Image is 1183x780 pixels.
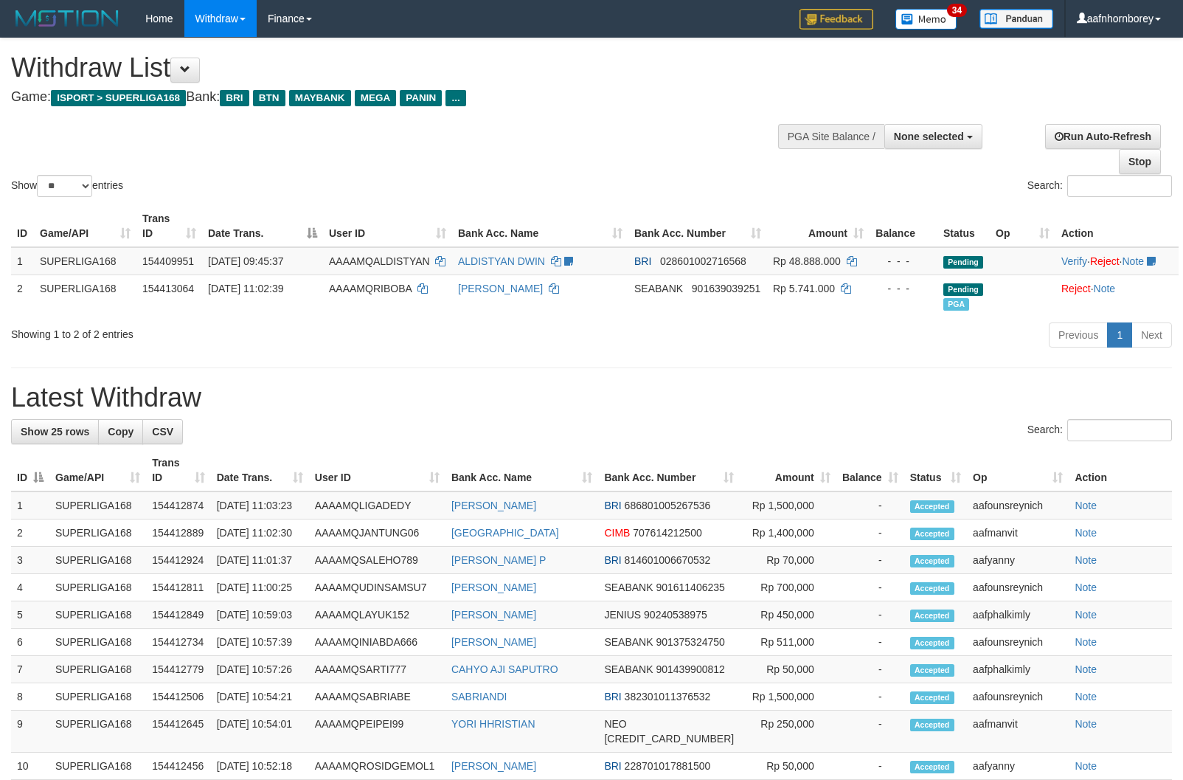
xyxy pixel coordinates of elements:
img: Button%20Memo.svg [895,9,957,30]
td: - [836,629,904,656]
span: Pending [943,283,983,296]
span: Copy 901439900812 to clipboard [656,663,724,675]
h1: Latest Withdraw [11,383,1172,413]
div: - - - [875,254,932,269]
td: 3 [11,547,49,574]
a: Note [1075,718,1097,730]
td: - [836,711,904,753]
span: CSV [152,426,173,438]
span: Copy 686801005267536 to clipboard [625,500,711,511]
td: aafounsreynich [967,629,1069,656]
th: Bank Acc. Name: activate to sort column ascending [445,449,598,491]
th: Op: activate to sort column ascending [990,205,1055,247]
div: - - - [875,281,932,296]
td: SUPERLIGA168 [49,629,146,656]
td: SUPERLIGA168 [49,491,146,520]
td: 154412779 [146,656,211,683]
span: SEABANK [604,663,653,675]
input: Search: [1067,175,1172,197]
a: CSV [142,419,183,444]
td: - [836,491,904,520]
span: Rp 5.741.000 [773,283,835,294]
a: SABRIANDI [451,691,507,703]
td: aafphalkimly [967,656,1069,683]
div: Showing 1 to 2 of 2 entries [11,321,482,342]
span: Copy 228701017881500 to clipboard [625,760,711,772]
td: aafmanvit [967,520,1069,547]
a: Note [1075,527,1097,539]
td: Rp 1,500,000 [740,683,836,711]
h4: Game: Bank: [11,90,774,105]
a: Copy [98,419,143,444]
td: 1 [11,491,49,520]
span: BRI [604,554,621,566]
td: 9 [11,711,49,753]
a: 1 [1107,322,1132,348]
input: Search: [1067,419,1172,441]
td: SUPERLIGA168 [49,656,146,683]
span: 34 [947,4,967,17]
span: AAAAMQRIBOBA [329,283,412,294]
td: 154412811 [146,574,211,601]
th: Action [1069,449,1172,491]
td: [DATE] 10:57:26 [211,656,309,683]
a: Note [1075,500,1097,511]
th: Amount: activate to sort column ascending [740,449,836,491]
td: [DATE] 11:02:30 [211,520,309,547]
a: Note [1075,663,1097,675]
th: Trans ID: activate to sort column ascending [136,205,202,247]
td: aafounsreynich [967,491,1069,520]
th: Amount: activate to sort column ascending [767,205,870,247]
td: 2 [11,520,49,547]
td: Rp 250,000 [740,711,836,753]
td: [DATE] 10:59:03 [211,601,309,629]
span: None selected [894,131,964,142]
th: ID [11,205,34,247]
td: Rp 50,000 [740,753,836,780]
span: Accepted [910,761,954,773]
td: AAAAMQSARTI777 [309,656,445,683]
th: Bank Acc. Number: activate to sort column ascending [628,205,767,247]
a: Note [1075,691,1097,703]
th: Trans ID: activate to sort column ascending [146,449,211,491]
th: Action [1055,205,1179,247]
a: Reject [1061,283,1091,294]
td: - [836,753,904,780]
span: Pending [943,256,983,269]
td: 1 [11,247,34,275]
img: Feedback.jpg [799,9,873,30]
a: Note [1122,255,1144,267]
td: 5 [11,601,49,629]
a: Note [1075,581,1097,593]
td: aafmanvit [967,711,1069,753]
span: Copy 707614212500 to clipboard [633,527,701,539]
span: SEABANK [634,283,683,294]
td: 154412456 [146,753,211,780]
label: Show entries [11,175,123,197]
span: AAAAMQALDISTYAN [329,255,430,267]
td: AAAAMQUDINSAMSU7 [309,574,445,601]
td: aafyanny [967,547,1069,574]
td: AAAAMQSALEHO789 [309,547,445,574]
a: [PERSON_NAME] [451,609,536,621]
span: Copy 901611406235 to clipboard [656,581,724,593]
span: SEABANK [604,636,653,648]
td: SUPERLIGA168 [49,711,146,753]
span: Copy 814601006670532 to clipboard [625,554,711,566]
a: [PERSON_NAME] P [451,554,546,566]
th: Date Trans.: activate to sort column ascending [211,449,309,491]
td: - [836,683,904,711]
a: CAHYO AJI SAPUTRO [451,663,558,675]
td: Rp 1,500,000 [740,491,836,520]
td: SUPERLIGA168 [49,753,146,780]
td: Rp 1,400,000 [740,520,836,547]
span: Show 25 rows [21,426,89,438]
th: Game/API: activate to sort column ascending [49,449,146,491]
td: SUPERLIGA168 [49,683,146,711]
td: aafphalkimly [967,601,1069,629]
a: Note [1094,283,1116,294]
td: 8 [11,683,49,711]
a: Note [1075,636,1097,648]
span: [DATE] 11:02:39 [208,283,283,294]
span: 154413064 [142,283,194,294]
